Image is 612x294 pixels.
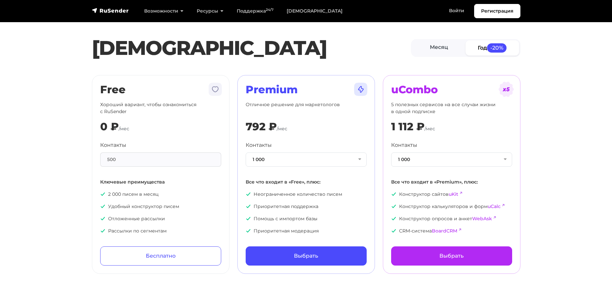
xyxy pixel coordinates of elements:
[391,203,512,210] p: Конструктор калькуляторов и форм
[432,228,457,234] a: BoardCRM
[92,7,129,14] img: RuSender
[487,43,507,52] span: -20%
[353,81,369,97] img: tarif-premium.svg
[138,4,190,18] a: Возможности
[472,216,492,222] a: WebAsk
[391,216,396,221] img: icon-ok.svg
[100,179,221,186] p: Ключевые преимущества
[100,191,221,198] p: 2 000 писем в месяц
[246,141,272,149] label: Контакты
[246,191,251,197] img: icon-ok.svg
[100,101,221,115] p: Хороший вариант, чтобы ознакомиться с RuSender
[391,101,512,115] p: 5 полезных сервисов на все случаи жизни в одной подписке
[246,216,251,221] img: icon-ok.svg
[280,4,349,18] a: [DEMOGRAPHIC_DATA]
[100,83,221,96] h2: Free
[391,228,512,234] p: CRM-система
[391,204,396,209] img: icon-ok.svg
[425,126,435,132] span: /мес
[230,4,280,18] a: Поддержка24/7
[100,203,221,210] p: Удобный конструктор писем
[412,40,466,55] a: Месяц
[449,191,458,197] a: uKit
[246,179,367,186] p: Все что входит в «Free», плюс:
[391,191,512,198] p: Конструктор сайтов
[391,120,425,133] div: 1 112 ₽
[391,179,512,186] p: Все что входит в «Premium», плюс:
[246,246,367,266] a: Выбрать
[246,191,367,198] p: Неограниченное количество писем
[488,203,501,209] a: uCalc
[119,126,129,132] span: /мес
[100,191,105,197] img: icon-ok.svg
[100,216,105,221] img: icon-ok.svg
[246,204,251,209] img: icon-ok.svg
[391,191,396,197] img: icon-ok.svg
[100,120,119,133] div: 0 ₽
[246,83,367,96] h2: Premium
[391,246,512,266] a: Выбрать
[391,141,417,149] label: Контакты
[100,204,105,209] img: icon-ok.svg
[391,215,512,222] p: Конструктор опросов и анкет
[391,228,396,233] img: icon-ok.svg
[246,215,367,222] p: Помощь с импортом базы
[246,101,367,115] p: Отличное решение для маркетологов
[474,4,520,18] a: Регистрация
[92,36,411,60] h1: [DEMOGRAPHIC_DATA]
[100,228,105,233] img: icon-ok.svg
[100,141,126,149] label: Контакты
[100,246,221,266] a: Бесплатно
[266,8,273,12] sup: 24/7
[498,81,514,97] img: tarif-ucombo.svg
[100,215,221,222] p: Отложенные рассылки
[246,120,277,133] div: 792 ₽
[207,81,223,97] img: tarif-free.svg
[246,152,367,167] button: 1 000
[442,4,471,18] a: Войти
[466,40,519,55] a: Год
[246,203,367,210] p: Приоритетная поддержка
[277,126,287,132] span: /мес
[100,228,221,234] p: Рассылки по сегментам
[391,152,512,167] button: 1 000
[391,83,512,96] h2: uCombo
[190,4,230,18] a: Ресурсы
[246,228,251,233] img: icon-ok.svg
[246,228,367,234] p: Приоритетная модерация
